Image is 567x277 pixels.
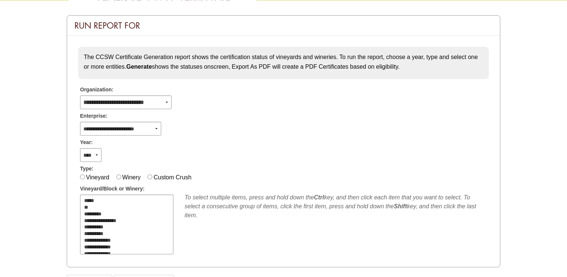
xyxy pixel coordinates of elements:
div: Run Report For [67,16,500,36]
label: Vineyard [86,174,109,180]
strong: Generate [126,63,152,70]
span: Type: [80,165,93,173]
label: Winery [122,174,141,180]
span: Organization: [80,86,113,94]
b: Ctrl [314,194,324,201]
p: The CCSW Certificate Generation report shows the certification status of vineyards and wineries. ... [84,52,483,71]
div: To select multiple items, press and hold down the key, and then click each item that you want to ... [185,193,487,220]
span: Vineyard/Block or Winery: [80,185,145,193]
span: Enterprise: [80,112,107,120]
span: Year: [80,138,93,146]
b: Shift [394,203,407,209]
label: Custom Crush [153,174,191,180]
